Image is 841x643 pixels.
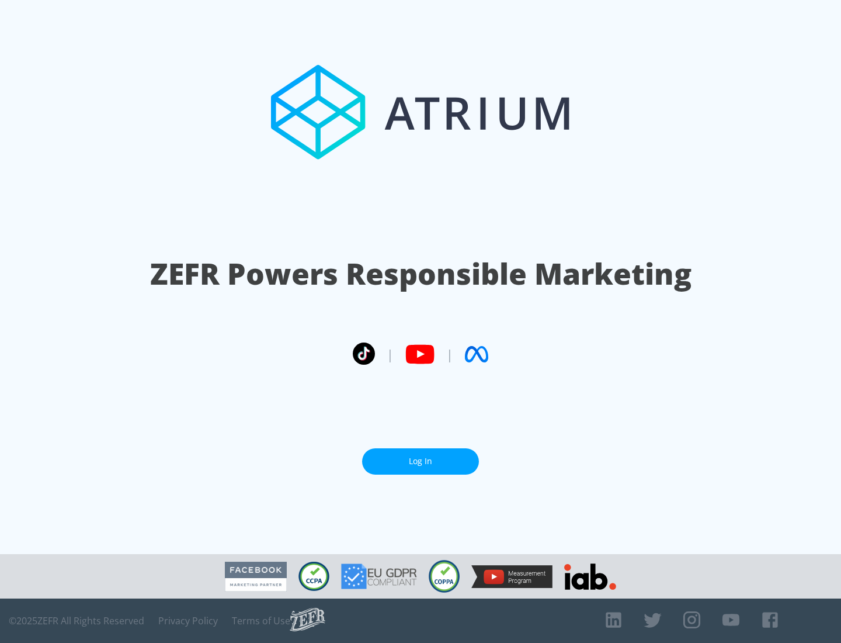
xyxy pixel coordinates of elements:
h1: ZEFR Powers Responsible Marketing [150,254,691,294]
span: © 2025 ZEFR All Rights Reserved [9,615,144,627]
img: GDPR Compliant [341,564,417,589]
img: IAB [564,564,616,590]
img: Facebook Marketing Partner [225,562,287,592]
span: | [446,345,453,363]
span: | [387,345,394,363]
a: Privacy Policy [158,615,218,627]
img: CCPA Compliant [298,562,329,591]
img: YouTube Measurement Program [471,565,552,588]
a: Log In [362,448,479,475]
a: Terms of Use [232,615,290,627]
img: COPPA Compliant [429,560,460,593]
